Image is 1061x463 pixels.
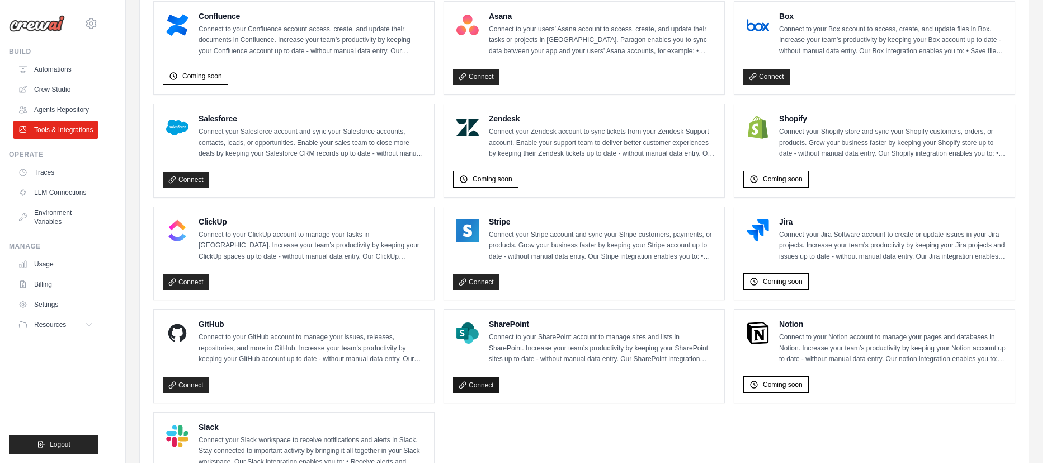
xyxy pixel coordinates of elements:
[779,230,1006,263] p: Connect your Jira Software account to create or update issues in your Jira projects. Increase you...
[166,219,188,242] img: ClickUp Logo
[13,275,98,293] a: Billing
[182,72,222,81] span: Coming soon
[763,277,803,286] span: Coming soon
[166,14,188,36] img: Confluence Logo
[779,11,1006,22] h4: Box
[13,255,98,273] a: Usage
[199,113,425,124] h4: Salesforce
[489,127,715,160] p: Connect your Zendesk account to sync tickets from your Zendesk Support account. Enable your suppo...
[489,11,715,22] h4: Asana
[456,14,479,36] img: Asana Logo
[9,15,65,32] img: Logo
[9,47,98,56] div: Build
[489,113,715,124] h4: Zendesk
[13,60,98,78] a: Automations
[199,332,425,365] p: Connect to your GitHub account to manage your issues, releases, repositories, and more in GitHub....
[13,184,98,202] a: LLM Connections
[1005,409,1061,463] iframe: Chat Widget
[9,435,98,454] button: Logout
[50,440,70,449] span: Logout
[163,274,209,290] a: Connect
[456,322,479,344] img: SharePoint Logo
[763,175,803,184] span: Coming soon
[199,216,425,227] h4: ClickUp
[747,14,769,36] img: Box Logo
[779,113,1006,124] h4: Shopify
[199,422,425,433] h4: Slack
[489,216,715,227] h4: Stripe
[13,121,98,139] a: Tools & Integrations
[456,219,479,242] img: Stripe Logo
[13,81,98,99] a: Crew Studio
[13,296,98,314] a: Settings
[199,11,425,22] h4: Confluence
[747,219,769,242] img: Jira Logo
[747,322,769,344] img: Notion Logo
[747,116,769,139] img: Shopify Logo
[779,332,1006,365] p: Connect to your Notion account to manage your pages and databases in Notion. Increase your team’s...
[13,316,98,334] button: Resources
[9,150,98,159] div: Operate
[453,377,499,393] a: Connect
[489,319,715,330] h4: SharePoint
[199,319,425,330] h4: GitHub
[779,24,1006,57] p: Connect to your Box account to access, create, and update files in Box. Increase your team’s prod...
[473,175,512,184] span: Coming soon
[166,322,188,344] img: GitHub Logo
[13,101,98,119] a: Agents Repository
[453,274,499,290] a: Connect
[453,69,499,85] a: Connect
[13,204,98,231] a: Environment Variables
[199,230,425,263] p: Connect to your ClickUp account to manage your tasks in [GEOGRAPHIC_DATA]. Increase your team’s p...
[779,216,1006,227] h4: Jira
[779,127,1006,160] p: Connect your Shopify store and sync your Shopify customers, orders, or products. Grow your busine...
[34,320,66,329] span: Resources
[456,116,479,139] img: Zendesk Logo
[743,69,790,85] a: Connect
[489,24,715,57] p: Connect to your users’ Asana account to access, create, and update their tasks or projects in [GE...
[199,127,425,160] p: Connect your Salesforce account and sync your Salesforce accounts, contacts, leads, or opportunit...
[779,319,1006,330] h4: Notion
[489,230,715,263] p: Connect your Stripe account and sync your Stripe customers, payments, or products. Grow your busi...
[489,332,715,365] p: Connect to your SharePoint account to manage sites and lists in SharePoint. Increase your team’s ...
[166,116,188,139] img: Salesforce Logo
[763,380,803,389] span: Coming soon
[166,425,188,447] img: Slack Logo
[13,163,98,181] a: Traces
[199,24,425,57] p: Connect to your Confluence account access, create, and update their documents in Confluence. Incr...
[163,377,209,393] a: Connect
[9,242,98,251] div: Manage
[163,172,209,188] a: Connect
